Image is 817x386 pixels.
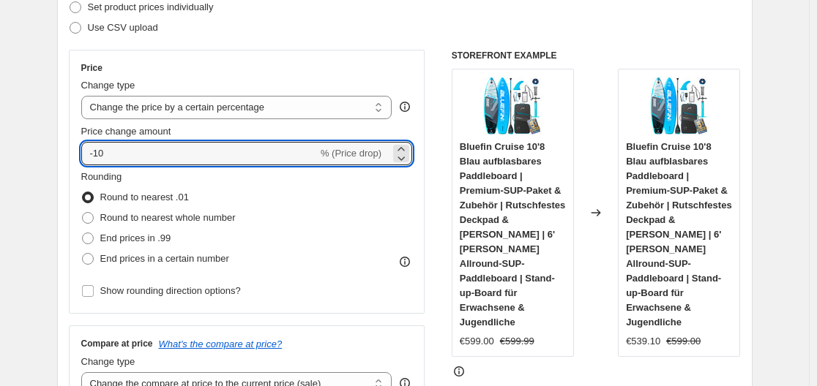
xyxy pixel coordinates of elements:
input: -15 [81,142,318,165]
h3: Compare at price [81,338,153,349]
span: Bluefin Cruise 10'8 Blau aufblasbares Paddleboard | Premium-SUP-Paket & Zubehör | Rutschfestes De... [626,141,732,328]
strike: €599.00 [666,334,701,349]
h6: STOREFRONT EXAMPLE [452,50,741,61]
span: Set product prices individually [88,1,214,12]
span: Bluefin Cruise 10'8 Blau aufblasbares Paddleboard | Premium-SUP-Paket & Zubehör | Rutschfestes De... [460,141,566,328]
span: % (Price drop) [321,148,381,159]
div: help [398,99,412,114]
span: End prices in .99 [100,232,171,243]
span: Use CSV upload [88,22,158,33]
span: Show rounding direction options? [100,285,241,296]
div: €599.00 [460,334,494,349]
span: Round to nearest whole number [100,212,236,223]
span: Change type [81,356,135,367]
img: 81mWrXPiCIL_80x.jpg [650,77,709,135]
span: Change type [81,80,135,91]
strike: €599.99 [500,334,534,349]
span: Rounding [81,171,122,182]
span: Price change amount [81,126,171,137]
span: Round to nearest .01 [100,192,189,203]
button: What's the compare at price? [159,338,283,349]
img: 81mWrXPiCIL_80x.jpg [483,77,542,135]
div: €539.10 [626,334,660,349]
span: End prices in a certain number [100,253,229,264]
h3: Price [81,62,102,74]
